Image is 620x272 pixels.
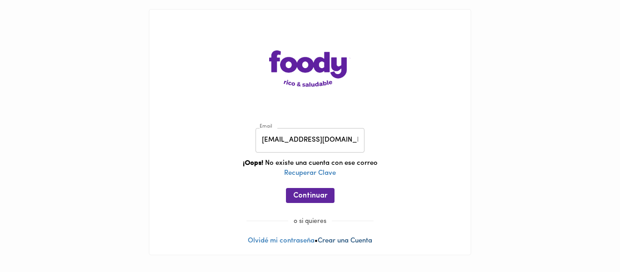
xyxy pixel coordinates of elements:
b: ¡Oops! [243,160,263,167]
a: Olvidé mi contraseña [248,237,315,244]
div: No existe una cuenta con ese correo [158,158,462,188]
input: pepitoperez@gmail.com [256,128,364,153]
iframe: Messagebird Livechat Widget [567,219,611,263]
span: o si quieres [288,218,332,225]
span: Continuar [293,192,327,200]
button: Continuar [286,188,335,203]
a: Crear una Cuenta [318,237,372,244]
img: logo-main-page.png [269,50,351,87]
a: Recuperar Clave [284,170,336,177]
div: • [149,10,471,255]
